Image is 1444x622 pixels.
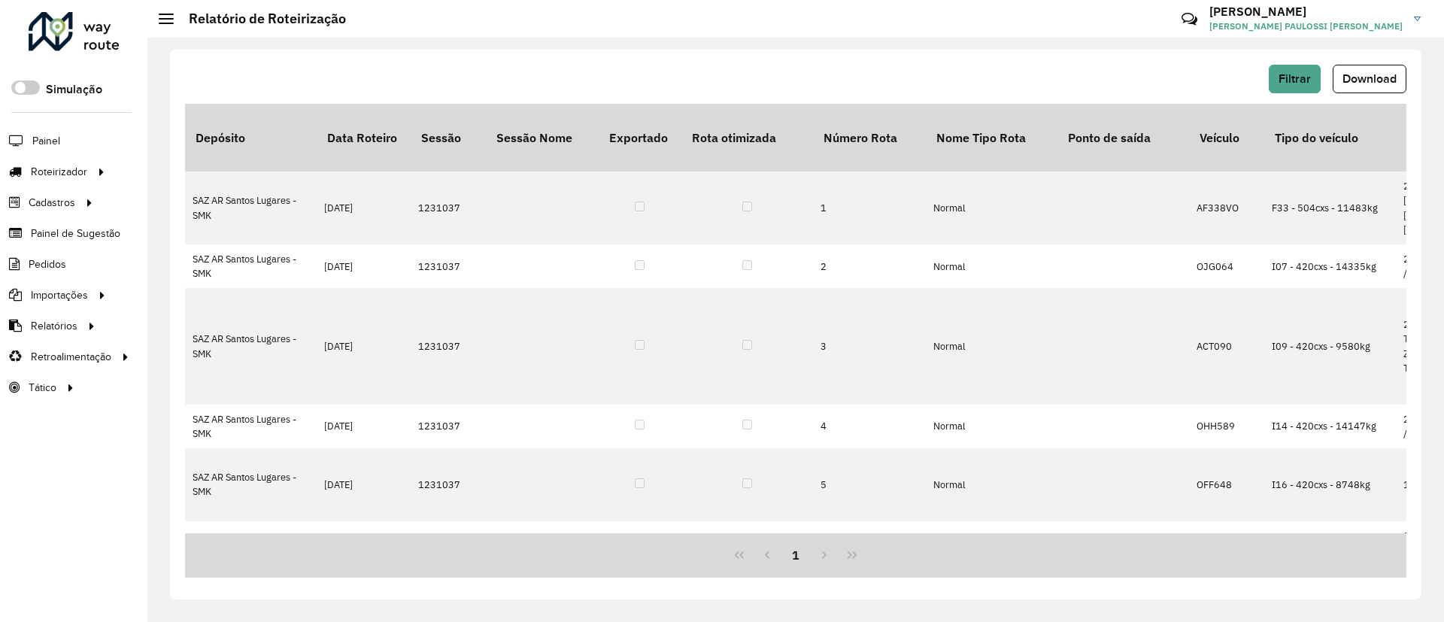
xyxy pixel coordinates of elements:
span: Cadastros [29,195,75,211]
td: SAZ AR Santos Lugares - SMK [185,448,317,521]
th: Sessão Nome [486,104,599,171]
td: [DATE] [317,171,411,244]
td: AF338VO [1189,171,1264,244]
td: Normal [926,405,1057,448]
td: I09 - 420cxs - 9580kg [1264,288,1396,404]
span: Painel [32,133,60,149]
td: 1231037 [411,448,486,521]
td: SAZ AR Santos Lugares - SMK [185,244,317,288]
span: Filtrar [1279,72,1311,85]
th: Exportado [599,104,681,171]
th: Rota otimizada [681,104,813,171]
th: Data Roteiro [317,104,411,171]
td: 2 [813,244,926,288]
h2: Relatório de Roteirização [174,11,346,27]
th: Veículo [1189,104,1264,171]
th: Sessão [411,104,486,171]
td: OHH589 [1189,405,1264,448]
td: 4 [813,405,926,448]
td: [DATE] [317,244,411,288]
td: SAZ AR Santos Lugares - SMK [185,171,317,244]
td: Normal [926,171,1057,244]
td: Normal [926,448,1057,521]
span: Download [1342,72,1397,85]
button: Download [1333,65,1406,93]
td: I14 - 420cxs - 14147kg [1264,405,1396,448]
span: Painel de Sugestão [31,226,120,241]
span: Pedidos [29,256,66,272]
td: ACT090 [1189,288,1264,404]
span: Relatórios [31,318,77,334]
td: Normal [926,288,1057,404]
span: [PERSON_NAME] PAULOSSI [PERSON_NAME] [1209,20,1403,33]
td: 5 [813,448,926,521]
td: Normal [926,244,1057,288]
span: Retroalimentação [31,349,111,365]
td: 1231037 [411,244,486,288]
td: OFF648 [1189,448,1264,521]
span: Tático [29,380,56,396]
td: [DATE] [317,288,411,404]
td: 1231037 [411,405,486,448]
th: Nome Tipo Rota [926,104,1057,171]
th: Número Rota [813,104,926,171]
td: 1231037 [411,171,486,244]
td: I16 - 420cxs - 8748kg [1264,448,1396,521]
th: Depósito [185,104,317,171]
td: I07 - 420cxs - 14335kg [1264,244,1396,288]
td: [DATE] [317,405,411,448]
td: 1231037 [411,288,486,404]
span: Roteirizador [31,164,87,180]
span: Importações [31,287,88,303]
td: F33 - 504cxs - 11483kg [1264,171,1396,244]
td: OJG064 [1189,244,1264,288]
button: 1 [781,541,810,569]
label: Simulação [46,80,102,99]
a: Contato Rápido [1173,3,1206,35]
th: Tipo do veículo [1264,104,1396,171]
h3: [PERSON_NAME] [1209,5,1403,19]
button: Filtrar [1269,65,1321,93]
td: SAZ AR Santos Lugares - SMK [185,405,317,448]
th: Ponto de saída [1057,104,1189,171]
td: [DATE] [317,448,411,521]
td: 1 [813,171,926,244]
td: SAZ AR Santos Lugares - SMK [185,288,317,404]
td: 3 [813,288,926,404]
